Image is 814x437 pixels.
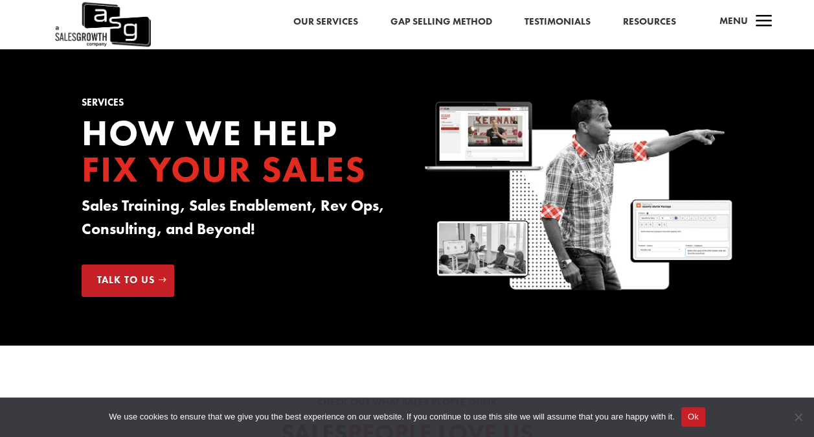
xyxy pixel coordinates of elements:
[751,9,777,35] span: a
[425,98,732,294] img: Sales Growth Keenan
[82,98,389,114] h1: Services
[681,407,705,427] button: Ok
[82,395,733,410] p: Check out what sales people think
[623,14,676,30] a: Resources
[791,410,804,423] span: No
[109,410,674,423] span: We use cookies to ensure that we give you the best experience on our website. If you continue to ...
[293,14,358,30] a: Our Services
[525,14,591,30] a: Testimonials
[82,146,367,193] span: Fix your Sales
[82,194,389,247] h3: Sales Training, Sales Enablement, Rev Ops, Consulting, and Beyond!
[719,14,748,27] span: Menu
[390,14,492,30] a: Gap Selling Method
[82,115,389,194] h2: How we Help
[82,265,174,297] a: Talk to Us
